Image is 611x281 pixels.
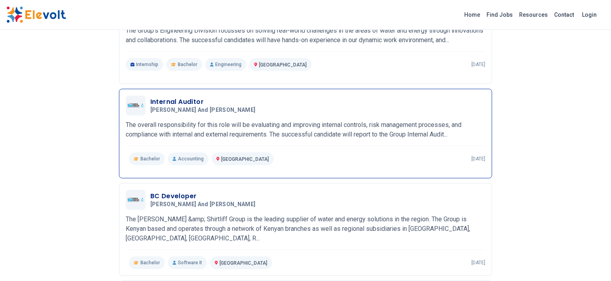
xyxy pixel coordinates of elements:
a: Davis and ShirtliffEngineering Students Attachment[PERSON_NAME] and [PERSON_NAME]The Group’s Engi... [126,1,486,71]
img: Elevolt [6,6,66,23]
h3: Internal Auditor [150,97,259,107]
span: [PERSON_NAME] and [PERSON_NAME] [150,107,256,114]
p: Engineering [205,58,246,71]
iframe: Advertisement [505,36,605,275]
a: Login [577,7,601,23]
p: The overall responsibility for this role will be evaluating and improving internal controls, risk... [126,120,486,139]
p: The Group’s Engineering Division focusses on solving real-world challenges in the areas of water ... [126,26,486,45]
p: The [PERSON_NAME] &amp; Shirtliff Group is the leading supplier of water and energy solutions in ... [126,215,486,243]
span: Bachelor [140,156,160,162]
span: [GEOGRAPHIC_DATA] [220,260,267,266]
a: Home [461,8,483,21]
p: [DATE] [471,156,485,162]
h3: BC Developer [150,191,259,201]
span: [GEOGRAPHIC_DATA] [221,156,269,162]
img: Davis and Shirtliff [128,103,144,108]
p: [DATE] [471,260,485,266]
a: Contact [551,8,577,21]
iframe: Chat Widget [571,243,611,281]
img: Davis and Shirtliff [128,197,144,202]
span: Bachelor [178,61,197,68]
a: Find Jobs [483,8,516,21]
a: Resources [516,8,551,21]
span: [PERSON_NAME] and [PERSON_NAME] [150,201,256,208]
p: Software It [168,256,207,269]
p: Accounting [168,152,208,165]
iframe: Advertisement [6,36,106,275]
p: Internship [126,58,163,71]
a: Davis and ShirtliffInternal Auditor[PERSON_NAME] and [PERSON_NAME]The overall responsibility for ... [126,96,486,165]
p: [DATE] [471,61,485,68]
a: Davis and ShirtliffBC Developer[PERSON_NAME] and [PERSON_NAME]The [PERSON_NAME] &amp; Shirtliff G... [126,190,486,269]
span: Bachelor [140,260,160,266]
span: [GEOGRAPHIC_DATA] [259,62,307,68]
